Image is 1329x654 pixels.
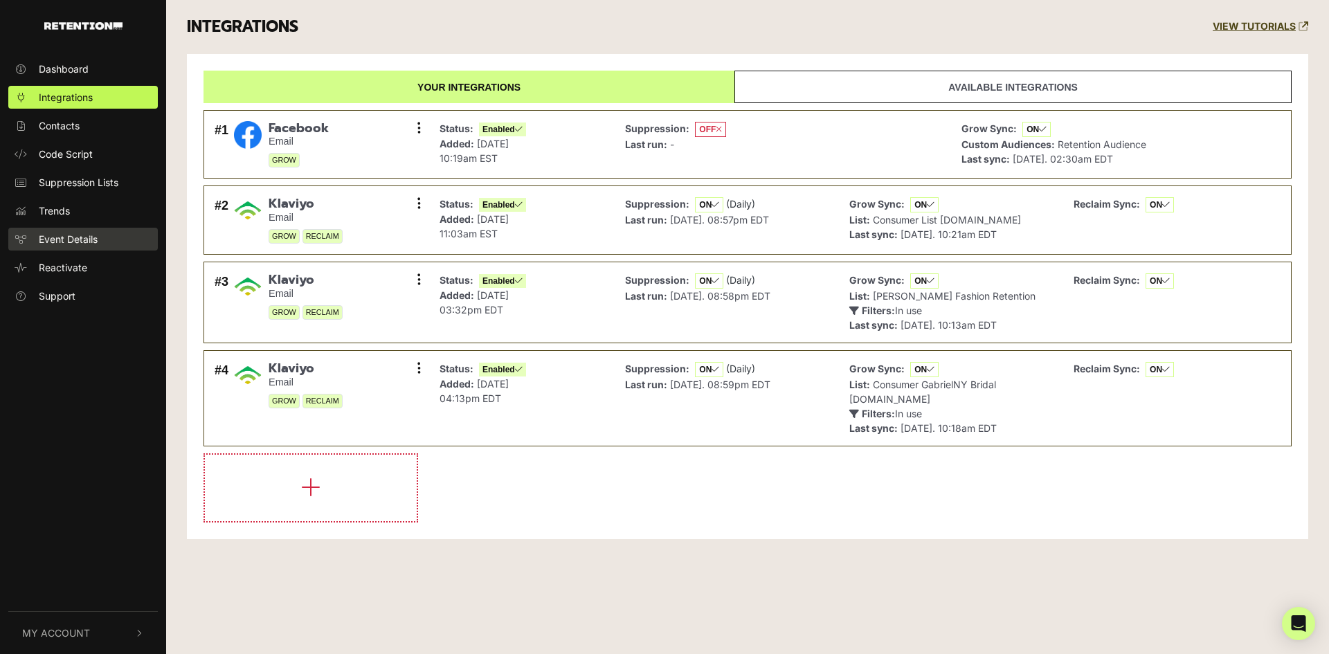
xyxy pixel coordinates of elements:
span: (Daily) [726,274,755,286]
small: Email [269,376,343,388]
span: [DATE]. 08:59pm EDT [670,379,770,390]
span: Retention Audience [1058,138,1146,150]
strong: Reclaim Sync: [1074,274,1140,286]
span: Enabled [479,198,526,212]
strong: Reclaim Sync: [1074,198,1140,210]
span: ON [1146,197,1174,212]
strong: Filters: [862,305,895,316]
span: RECLAIM [302,229,343,244]
span: Code Script [39,147,93,161]
strong: Grow Sync: [961,122,1017,134]
span: Integrations [39,90,93,105]
a: Your integrations [204,71,734,103]
span: ON [910,273,939,289]
strong: Added: [440,378,474,390]
span: Enabled [479,122,526,136]
span: [DATE] 10:19am EST [440,138,509,164]
span: GROW [269,153,300,167]
a: Available integrations [734,71,1292,103]
span: Event Details [39,232,98,246]
span: GROW [269,229,300,244]
strong: Status: [440,198,473,210]
strong: List: [849,379,870,390]
span: Enabled [479,363,526,376]
strong: Last run: [625,379,667,390]
small: Email [269,136,329,147]
span: Reactivate [39,260,87,275]
strong: List: [849,214,870,226]
span: [DATE]. 10:18am EDT [901,422,997,434]
strong: Added: [440,138,474,149]
a: Reactivate [8,256,158,279]
span: ON [910,362,939,377]
span: ON [695,197,723,212]
span: Klaviyo [269,273,343,288]
span: Dashboard [39,62,89,76]
a: Event Details [8,228,158,251]
span: [DATE]. 10:13am EDT [901,319,997,331]
strong: Status: [440,274,473,286]
strong: Suppression: [625,198,689,210]
a: Dashboard [8,57,158,80]
span: My Account [22,626,90,640]
span: Contacts [39,118,80,133]
span: - [670,138,674,150]
span: ON [695,362,723,377]
p: In use [849,303,1036,318]
span: ON [695,273,723,289]
span: [PERSON_NAME] Fashion Retention [873,290,1036,302]
strong: Last sync: [961,153,1010,165]
img: Retention.com [44,22,123,30]
div: #4 [215,361,228,435]
a: Code Script [8,143,158,165]
h3: INTEGRATIONS [187,17,298,37]
a: Support [8,284,158,307]
span: ON [1022,122,1051,137]
span: Consumer List [DOMAIN_NAME] [873,214,1021,226]
strong: Reclaim Sync: [1074,363,1140,374]
span: GROW [269,394,300,408]
strong: Last sync: [849,228,898,240]
span: (Daily) [726,363,755,374]
strong: Grow Sync: [849,274,905,286]
strong: Filters: [862,408,895,419]
span: (Daily) [726,198,755,210]
button: My Account [8,612,158,654]
span: RECLAIM [302,305,343,320]
strong: Grow Sync: [849,363,905,374]
strong: Last run: [625,214,667,226]
span: GROW [269,305,300,320]
a: VIEW TUTORIALS [1213,21,1308,33]
span: Facebook [269,121,329,136]
strong: Custom Audiences: [961,138,1055,150]
img: Klaviyo [234,273,262,300]
span: Suppression Lists [39,175,118,190]
small: Email [269,288,343,300]
span: RECLAIM [302,394,343,408]
span: [DATE]. 08:58pm EDT [670,290,770,302]
span: [DATE]. 08:57pm EDT [670,214,769,226]
span: Enabled [479,274,526,288]
strong: Suppression: [625,274,689,286]
span: ON [910,197,939,212]
strong: Suppression: [625,122,689,134]
span: [DATE] 03:32pm EDT [440,289,509,316]
strong: Grow Sync: [849,198,905,210]
img: Klaviyo [234,197,262,224]
strong: Last run: [625,138,667,150]
a: Suppression Lists [8,171,158,194]
img: Klaviyo [234,361,262,389]
strong: List: [849,290,870,302]
a: Integrations [8,86,158,109]
span: ON [1146,273,1174,289]
strong: Added: [440,213,474,225]
img: Facebook [234,121,262,149]
p: In use [849,406,1053,421]
span: Trends [39,203,70,218]
a: Trends [8,199,158,222]
span: Support [39,289,75,303]
strong: Status: [440,363,473,374]
strong: Last sync: [849,422,898,434]
strong: Added: [440,289,474,301]
span: Klaviyo [269,197,343,212]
